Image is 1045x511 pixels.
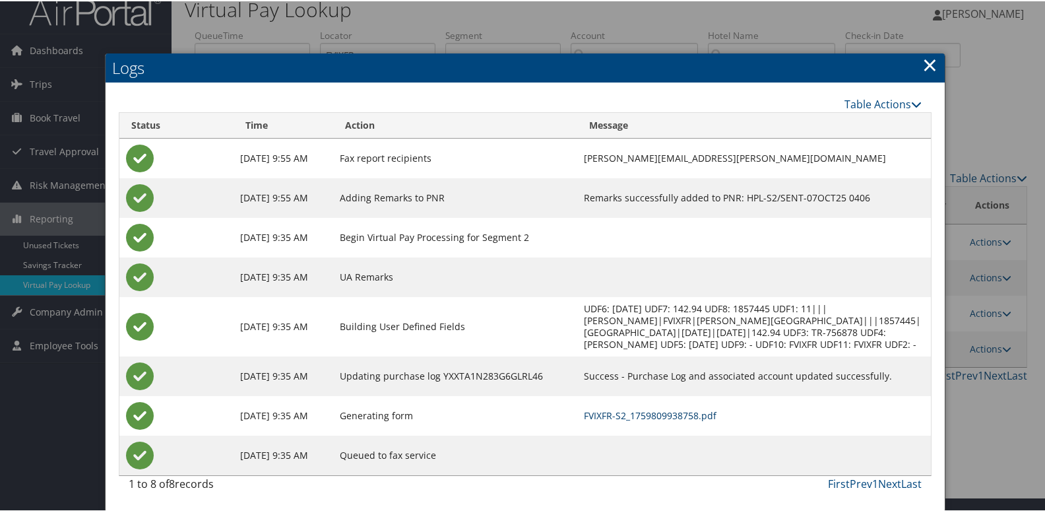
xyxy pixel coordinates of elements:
a: Close [922,50,937,77]
td: [DATE] 9:35 AM [234,256,333,296]
td: Success - Purchase Log and associated account updated successfully. [577,355,931,395]
td: Fax report recipients [333,137,577,177]
th: Time: activate to sort column ascending [234,112,333,137]
td: [DATE] 9:35 AM [234,395,333,434]
a: Last [901,475,922,490]
td: [DATE] 9:35 AM [234,355,333,395]
a: FVIXFR-S2_1759809938758.pdf [584,408,716,421]
a: First [828,475,850,490]
td: [PERSON_NAME][EMAIL_ADDRESS][PERSON_NAME][DOMAIN_NAME] [577,137,931,177]
td: [DATE] 9:55 AM [234,177,333,217]
div: 1 to 8 of records [129,475,312,497]
th: Status: activate to sort column ascending [119,112,234,137]
td: UDF6: [DATE] UDF7: 142.94 UDF8: 1857445 UDF1: 11|||[PERSON_NAME]|FVIXFR|[PERSON_NAME][GEOGRAPHIC_... [577,296,931,355]
h2: Logs [106,52,945,81]
th: Message: activate to sort column ascending [577,112,931,137]
th: Action: activate to sort column ascending [333,112,577,137]
td: Adding Remarks to PNR [333,177,577,217]
td: [DATE] 9:55 AM [234,137,333,177]
td: [DATE] 9:35 AM [234,434,333,474]
td: UA Remarks [333,256,577,296]
a: Table Actions [844,96,922,110]
td: Queued to fax service [333,434,577,474]
td: Begin Virtual Pay Processing for Segment 2 [333,217,577,256]
td: [DATE] 9:35 AM [234,296,333,355]
td: Building User Defined Fields [333,296,577,355]
td: Generating form [333,395,577,434]
td: [DATE] 9:35 AM [234,217,333,256]
a: 1 [872,475,878,490]
td: Remarks successfully added to PNR: HPL-S2/SENT-07OCT25 0406 [577,177,931,217]
td: Updating purchase log YXXTA1N283G6GLRL46 [333,355,577,395]
a: Prev [850,475,872,490]
a: Next [878,475,901,490]
span: 8 [169,475,175,490]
